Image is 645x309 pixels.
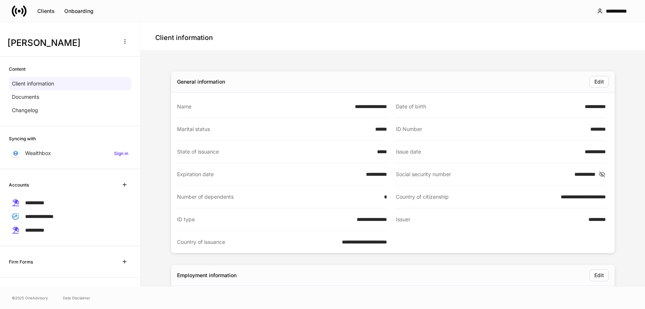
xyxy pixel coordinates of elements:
button: Edit [590,269,609,281]
p: Documents [12,93,39,101]
div: Country of issuance [177,238,337,246]
h6: Firm Forms [9,258,33,265]
div: Marital status [177,125,371,133]
h4: Client information [155,33,213,42]
a: WealthboxSign in [9,147,131,160]
button: Clients [33,5,60,17]
div: ID type [177,216,352,223]
h6: Sign in [114,150,128,157]
h6: Content [9,66,26,73]
div: Employment information [177,272,237,279]
div: Expiration date [177,171,361,178]
span: © 2025 OneAdvisory [12,295,48,301]
h3: [PERSON_NAME] [7,37,114,49]
div: State of issuance [177,148,373,155]
button: Onboarding [60,5,98,17]
div: Social security number [396,171,570,178]
a: Changelog [9,104,131,117]
a: Documents [9,90,131,104]
button: Edit [590,76,609,88]
div: Clients [37,9,55,14]
p: Wealthbox [25,150,51,157]
div: ID Number [396,125,586,133]
div: Date of birth [396,103,580,110]
div: Edit [594,79,604,84]
a: Data Disclaimer [63,295,90,301]
div: General information [177,78,225,85]
a: Client information [9,77,131,90]
div: Issue date [396,148,580,155]
div: Issuer [396,216,584,224]
p: Changelog [12,107,38,114]
div: Name [177,103,350,110]
div: Edit [594,273,604,278]
div: Onboarding [64,9,94,14]
h6: Accounts [9,181,29,188]
h6: Syncing with [9,135,36,142]
p: Client information [12,80,54,87]
div: Country of citizenship [396,193,556,201]
div: Number of dependents [177,193,380,201]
